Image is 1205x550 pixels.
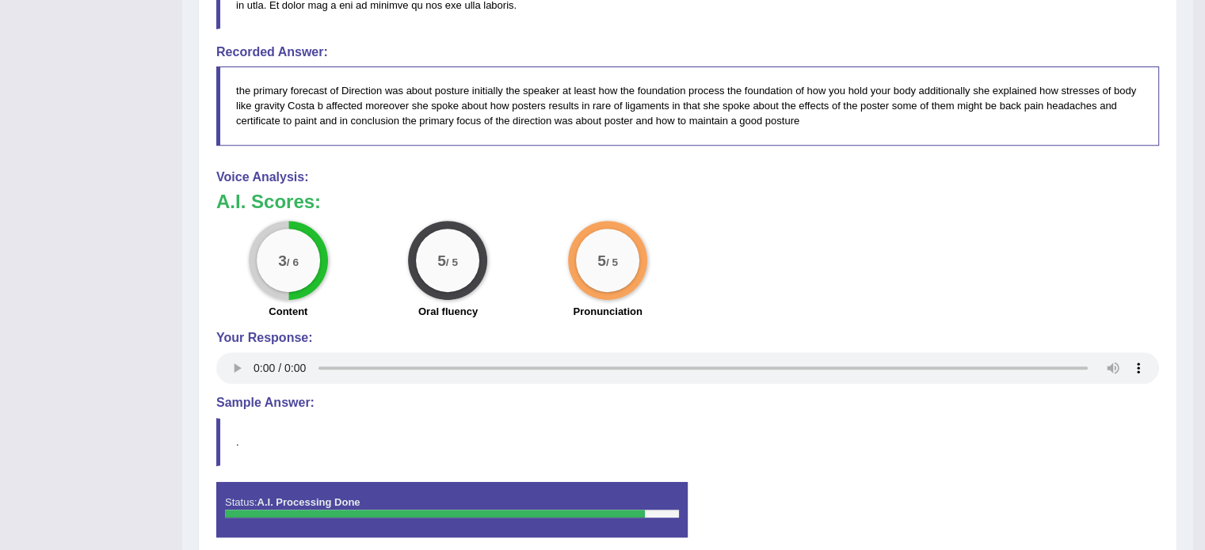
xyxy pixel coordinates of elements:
[216,418,1159,466] blockquote: .
[287,256,299,267] small: / 6
[438,251,447,268] big: 5
[257,496,360,508] strong: A.I. Processing Done
[606,256,618,267] small: / 5
[597,251,606,268] big: 5
[278,251,287,268] big: 3
[216,45,1159,59] h4: Recorded Answer:
[573,304,642,319] label: Pronunciation
[216,396,1159,410] h4: Sample Answer:
[216,331,1159,345] h4: Your Response:
[269,304,307,319] label: Content
[216,191,321,212] b: A.I. Scores:
[418,304,478,319] label: Oral fluency
[446,256,458,267] small: / 5
[216,170,1159,184] h4: Voice Analysis:
[216,482,688,537] div: Status:
[216,66,1159,145] blockquote: the primary forecast of Direction was about posture initially the speaker at least how the founda...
